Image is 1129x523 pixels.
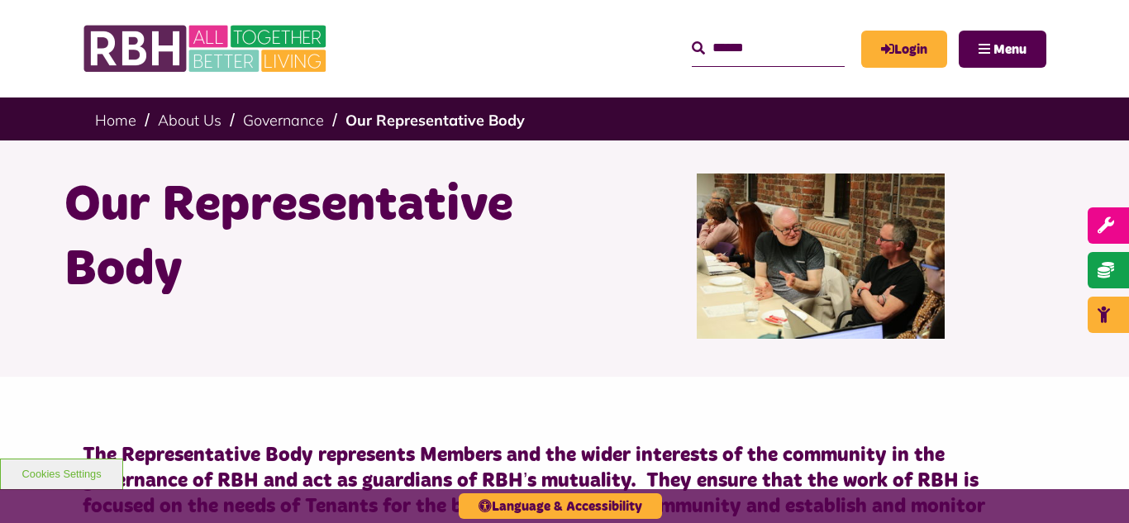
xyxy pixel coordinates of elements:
a: MyRBH [861,31,947,68]
img: Rep Body [697,174,945,339]
img: RBH [83,17,331,81]
a: About Us [158,111,222,130]
a: Our Representative Body [345,111,525,130]
a: Governance [243,111,324,130]
button: Navigation [959,31,1046,68]
h1: Our Representative Body [64,174,552,302]
a: Home [95,111,136,130]
button: Language & Accessibility [459,493,662,519]
span: Menu [993,43,1027,56]
iframe: Netcall Web Assistant for live chat [1055,449,1129,523]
